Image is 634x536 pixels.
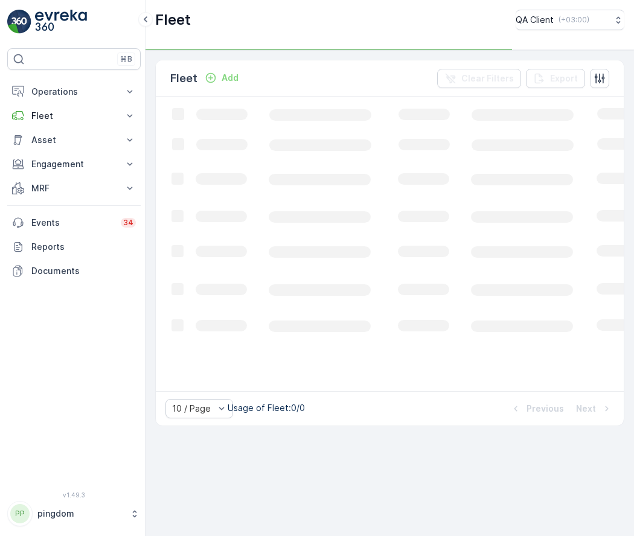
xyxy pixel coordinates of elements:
[31,110,117,122] p: Fleet
[35,10,87,34] img: logo_light-DOdMpM7g.png
[7,176,141,200] button: MRF
[7,80,141,104] button: Operations
[516,10,624,30] button: QA Client(+03:00)
[200,71,243,85] button: Add
[550,72,578,85] p: Export
[7,152,141,176] button: Engagement
[527,403,564,415] p: Previous
[7,128,141,152] button: Asset
[31,217,114,229] p: Events
[461,72,514,85] p: Clear Filters
[7,211,141,235] a: Events34
[516,14,554,26] p: QA Client
[7,235,141,259] a: Reports
[31,182,117,194] p: MRF
[31,158,117,170] p: Engagement
[576,403,596,415] p: Next
[31,134,117,146] p: Asset
[228,402,305,414] p: Usage of Fleet : 0/0
[526,69,585,88] button: Export
[222,72,239,84] p: Add
[170,70,197,87] p: Fleet
[575,401,614,416] button: Next
[7,259,141,283] a: Documents
[437,69,521,88] button: Clear Filters
[31,265,136,277] p: Documents
[7,10,31,34] img: logo
[7,491,141,499] span: v 1.49.3
[7,104,141,128] button: Fleet
[508,401,565,416] button: Previous
[155,10,191,30] p: Fleet
[31,241,136,253] p: Reports
[37,508,124,520] p: pingdom
[559,15,589,25] p: ( +03:00 )
[120,54,132,64] p: ⌘B
[10,504,30,523] div: PP
[7,501,141,526] button: PPpingdom
[123,218,133,228] p: 34
[31,86,117,98] p: Operations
